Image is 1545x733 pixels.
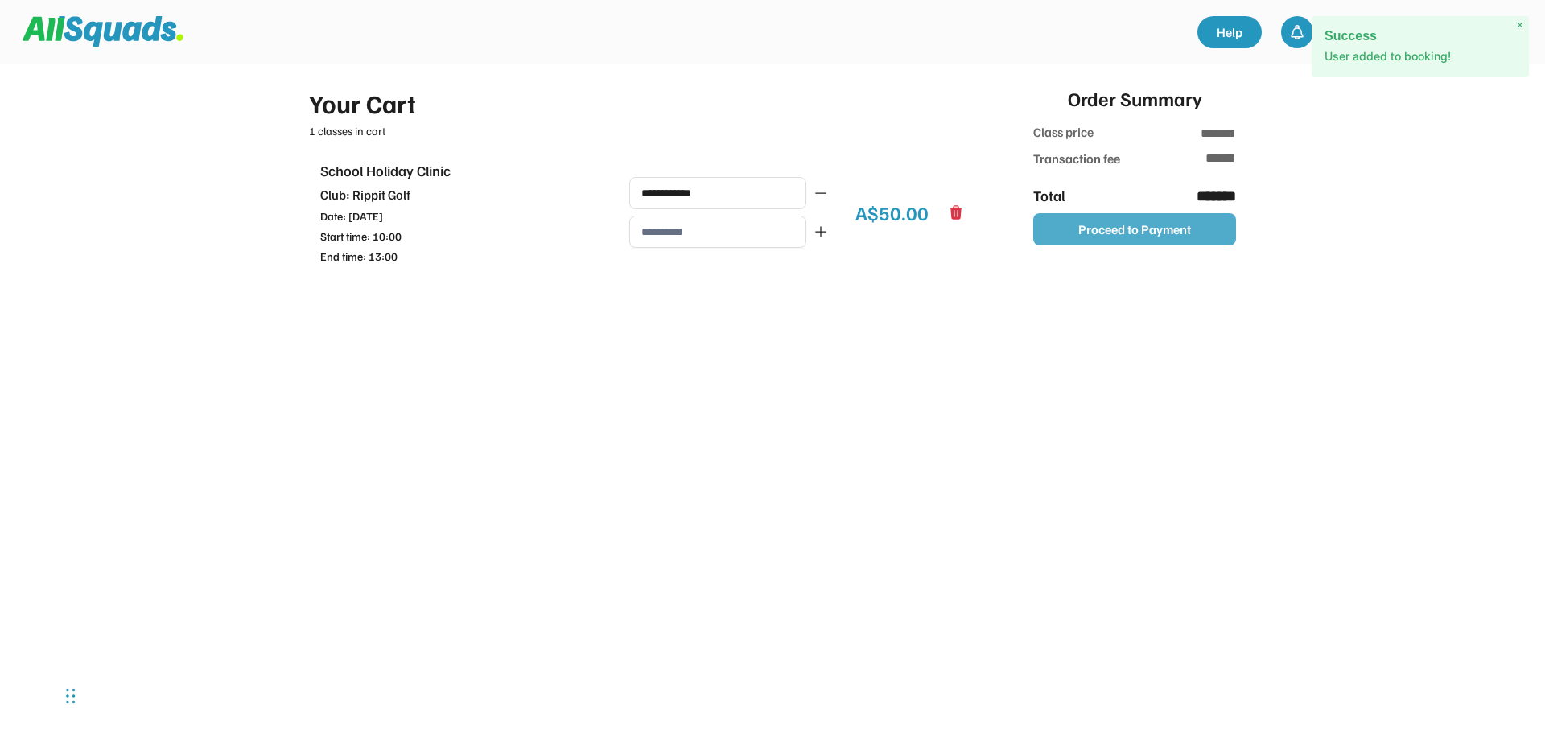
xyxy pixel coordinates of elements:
div: School Holiday Clinic [320,160,602,182]
img: Squad%20Logo.svg [23,16,183,47]
a: Help [1197,16,1262,48]
h2: Success [1325,29,1516,43]
div: Your Cart [309,84,975,122]
div: Club: Rippit Golf [320,185,602,204]
span: × [1517,19,1523,32]
div: A$50.00 [855,198,929,227]
div: Class price [1033,122,1123,144]
div: End time: 13:00 [320,248,602,265]
div: Total [1033,185,1123,207]
div: Transaction fee [1033,149,1123,168]
div: Start time: 10:00 [320,228,602,245]
p: User added to booking! [1325,48,1516,64]
div: 1 classes in cart [309,122,975,139]
div: Order Summary [1068,84,1202,113]
img: bell-03%20%281%29.svg [1289,24,1305,40]
div: Date: [DATE] [320,208,602,224]
button: Proceed to Payment [1033,213,1236,245]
